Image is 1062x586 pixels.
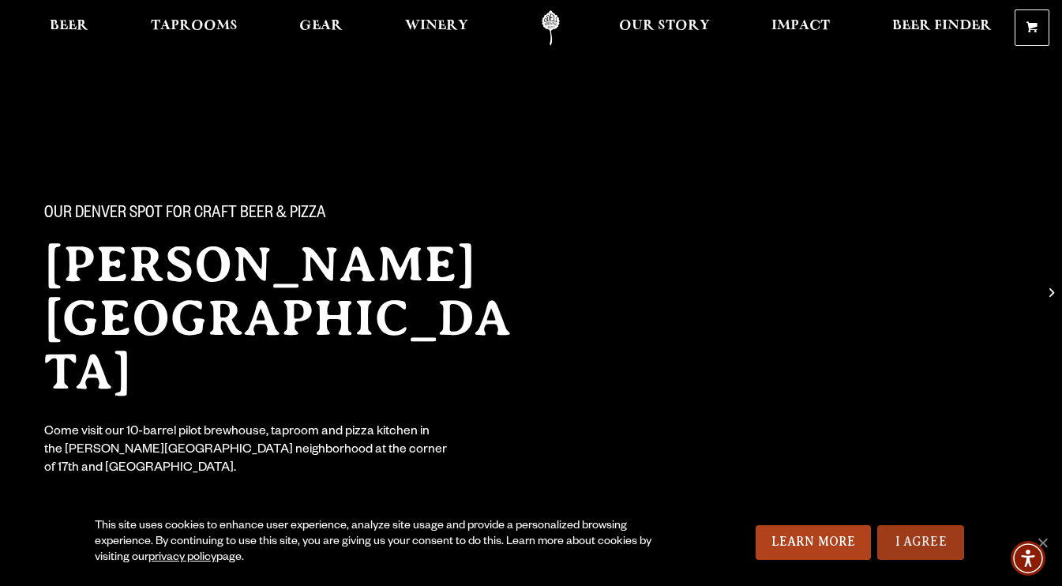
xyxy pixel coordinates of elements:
a: privacy policy [148,552,216,565]
a: Winery [395,10,478,46]
span: Taprooms [151,20,238,32]
span: Winery [405,20,468,32]
div: Come visit our 10-barrel pilot brewhouse, taproom and pizza kitchen in the [PERSON_NAME][GEOGRAPH... [44,424,448,479]
span: Our Story [619,20,710,32]
span: Impact [771,20,830,32]
a: I Agree [877,525,964,560]
a: Beer [39,10,99,46]
a: Impact [761,10,840,46]
a: Learn More [756,525,872,560]
a: Taprooms [141,10,248,46]
div: Accessibility Menu [1011,541,1045,576]
a: Gear [289,10,353,46]
span: Our Denver spot for craft beer & pizza [44,205,326,225]
a: Odell Home [521,10,580,46]
span: Beer Finder [892,20,992,32]
h2: [PERSON_NAME][GEOGRAPHIC_DATA] [44,238,537,399]
div: This site uses cookies to enhance user experience, analyze site usage and provide a personalized ... [95,519,685,566]
span: Gear [299,20,343,32]
a: Beer Finder [882,10,1002,46]
span: Beer [50,20,88,32]
a: Our Story [609,10,720,46]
